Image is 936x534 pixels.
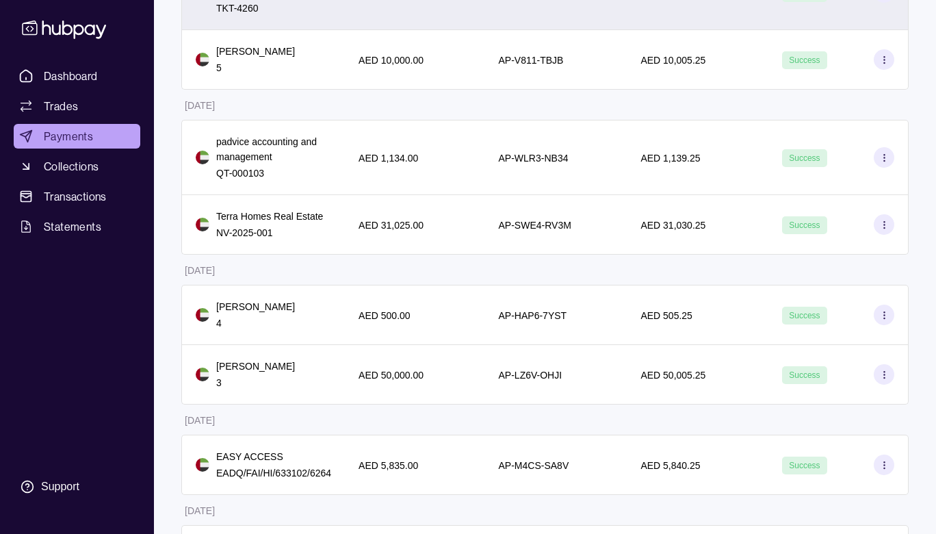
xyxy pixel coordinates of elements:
[789,55,820,65] span: Success
[196,368,209,381] img: ae
[359,370,424,381] p: AED 50,000.00
[789,220,820,230] span: Success
[44,68,98,84] span: Dashboard
[359,55,424,66] p: AED 10,000.00
[359,220,424,231] p: AED 31,025.00
[789,370,820,380] span: Success
[196,218,209,231] img: ae
[216,60,295,75] p: 5
[185,505,215,516] p: [DATE]
[216,466,331,481] p: EADQ/FAI/HI/633102/6264
[499,310,567,321] p: AP-HAP6-7YST
[499,460,569,471] p: AP-M4CS-SA8V
[640,460,700,471] p: AED 5,840.25
[789,461,820,470] span: Success
[216,375,295,390] p: 3
[216,449,331,464] p: EASY ACCESS
[14,214,140,239] a: Statements
[359,310,411,321] p: AED 500.00
[216,209,323,224] p: Terra Homes Real Estate
[196,151,209,164] img: ae
[44,158,99,175] span: Collections
[216,316,295,331] p: 4
[216,166,331,181] p: QT-000103
[185,265,215,276] p: [DATE]
[14,64,140,88] a: Dashboard
[196,308,209,322] img: ae
[44,188,107,205] span: Transactions
[44,98,78,114] span: Trades
[499,220,571,231] p: AP-SWE4-RV3M
[640,55,705,66] p: AED 10,005.25
[640,220,705,231] p: AED 31,030.25
[14,124,140,149] a: Payments
[640,153,700,164] p: AED 1,139.25
[14,94,140,118] a: Trades
[44,218,101,235] span: Statements
[14,154,140,179] a: Collections
[41,479,79,494] div: Support
[196,458,209,472] img: ae
[216,1,331,16] p: TKT-4260
[216,44,295,59] p: [PERSON_NAME]
[499,370,562,381] p: AP-LZ6V-OHJI
[44,128,93,144] span: Payments
[185,100,215,111] p: [DATE]
[499,55,564,66] p: AP-V811-TBJB
[14,472,140,501] a: Support
[216,134,331,164] p: padvice accounting and management
[789,311,820,320] span: Success
[216,299,295,314] p: [PERSON_NAME]
[499,153,569,164] p: AP-WLR3-NB34
[359,460,418,471] p: AED 5,835.00
[789,153,820,163] span: Success
[640,310,692,321] p: AED 505.25
[185,415,215,426] p: [DATE]
[216,359,295,374] p: [PERSON_NAME]
[14,184,140,209] a: Transactions
[640,370,705,381] p: AED 50,005.25
[216,225,323,240] p: NV-2025-001
[359,153,418,164] p: AED 1,134.00
[196,53,209,66] img: ae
